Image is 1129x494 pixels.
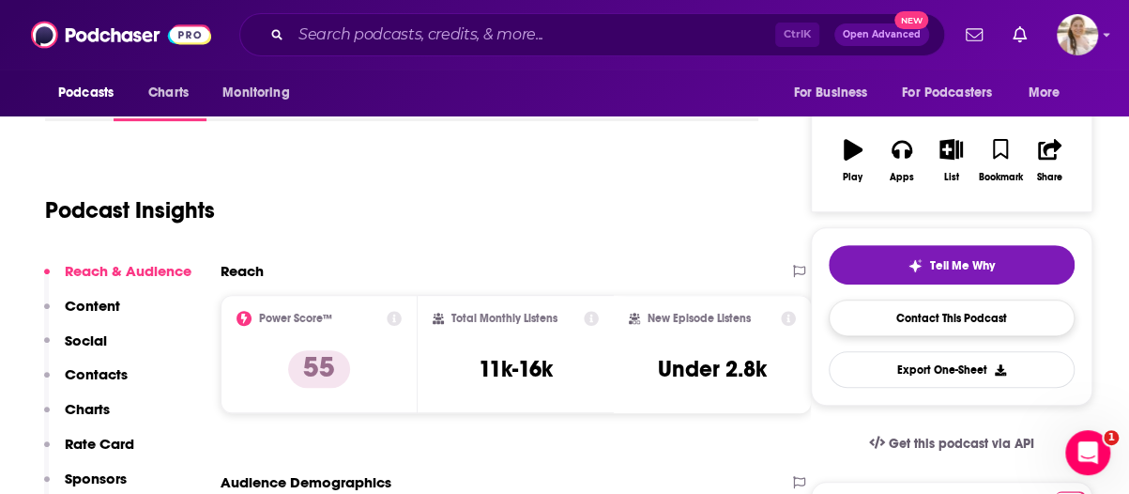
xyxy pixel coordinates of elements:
[829,351,1075,388] button: Export One-Sheet
[31,17,211,53] img: Podchaser - Follow, Share and Rate Podcasts
[222,80,289,106] span: Monitoring
[44,297,120,332] button: Content
[780,75,891,111] button: open menu
[148,80,189,106] span: Charts
[1037,172,1062,183] div: Share
[843,172,862,183] div: Play
[65,262,191,280] p: Reach & Audience
[65,470,127,487] p: Sponsors
[648,312,751,325] h2: New Episode Listens
[834,23,929,46] button: Open AdvancedNew
[65,332,107,349] p: Social
[65,297,120,315] p: Content
[843,30,921,39] span: Open Advanced
[1057,14,1098,55] span: Logged in as acquavie
[908,258,923,273] img: tell me why sparkle
[44,365,128,400] button: Contacts
[944,172,959,183] div: List
[44,435,134,470] button: Rate Card
[44,262,191,297] button: Reach & Audience
[926,127,975,194] button: List
[45,196,215,224] h1: Podcast Insights
[1015,75,1084,111] button: open menu
[451,312,557,325] h2: Total Monthly Listens
[854,421,1049,467] a: Get this podcast via API
[259,312,332,325] h2: Power Score™
[930,258,995,273] span: Tell Me Why
[775,23,819,47] span: Ctrl K
[65,400,110,418] p: Charts
[1057,14,1098,55] button: Show profile menu
[288,350,350,388] p: 55
[793,80,867,106] span: For Business
[829,300,1075,336] a: Contact This Podcast
[65,435,134,453] p: Rate Card
[291,20,775,50] input: Search podcasts, credits, & more...
[58,80,114,106] span: Podcasts
[658,355,767,383] h3: Under 2.8k
[958,19,990,51] a: Show notifications dropdown
[1057,14,1098,55] img: User Profile
[136,75,200,111] a: Charts
[888,436,1033,452] span: Get this podcast via API
[890,172,914,183] div: Apps
[45,75,138,111] button: open menu
[479,355,553,383] h3: 11k-16k
[239,13,945,56] div: Search podcasts, credits, & more...
[209,75,313,111] button: open menu
[902,80,992,106] span: For Podcasters
[829,245,1075,285] button: tell me why sparkleTell Me Why
[1065,430,1110,475] iframe: Intercom live chat
[221,473,391,491] h2: Audience Demographics
[65,365,128,383] p: Contacts
[44,332,107,366] button: Social
[44,400,110,435] button: Charts
[1005,19,1034,51] a: Show notifications dropdown
[1025,127,1074,194] button: Share
[894,11,928,29] span: New
[976,127,1025,194] button: Bookmark
[829,127,877,194] button: Play
[978,172,1022,183] div: Bookmark
[890,75,1019,111] button: open menu
[221,262,264,280] h2: Reach
[877,127,926,194] button: Apps
[1029,80,1060,106] span: More
[1104,430,1119,445] span: 1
